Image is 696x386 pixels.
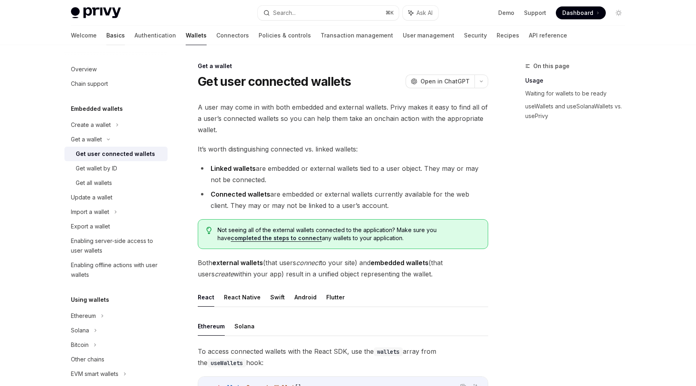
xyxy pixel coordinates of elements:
[525,87,632,100] a: Waiting for wallets to be ready
[524,9,546,17] a: Support
[464,26,487,45] a: Security
[231,235,322,242] a: completed the steps to connect
[498,9,514,17] a: Demo
[198,317,225,336] button: Ethereum
[562,9,593,17] span: Dashboard
[71,7,121,19] img: light logo
[71,79,108,89] div: Chain support
[64,147,168,161] a: Get user connected wallets
[64,190,168,205] a: Update a wallet
[71,193,112,202] div: Update a wallet
[556,6,606,19] a: Dashboard
[64,161,168,176] a: Get wallet by ID
[64,62,168,77] a: Overview
[525,100,632,122] a: useWallets and useSolanaWallets vs. usePrivy
[71,236,163,255] div: Enabling server-side access to user wallets
[403,26,454,45] a: User management
[273,8,296,18] div: Search...
[258,6,399,20] button: Search...⌘K
[234,317,255,336] button: Solana
[64,219,168,234] a: Export a wallet
[71,222,110,231] div: Export a wallet
[198,257,488,280] span: Both (that users to your site) and (that users within your app) result in a unified object repres...
[217,226,480,242] span: Not seeing all of the external wallets connected to the application? Make sure you have any walle...
[259,26,311,45] a: Policies & controls
[385,10,394,16] span: ⌘ K
[198,189,488,211] li: are embedded or external wallets currently available for the web client. They may or may not be l...
[198,102,488,135] span: A user may come in with both embedded and external wallets. Privy makes it easy to find all of a ...
[416,9,433,17] span: Ask AI
[71,135,102,144] div: Get a wallet
[198,346,488,368] span: To access connected wallets with the React SDK, use the array from the hook:
[106,26,125,45] a: Basics
[403,6,438,20] button: Ask AI
[326,288,345,307] button: Flutter
[529,26,567,45] a: API reference
[186,26,207,45] a: Wallets
[525,74,632,87] a: Usage
[64,234,168,258] a: Enabling server-side access to user wallets
[216,26,249,45] a: Connectors
[211,164,256,172] strong: Linked wallets
[71,207,109,217] div: Import a wallet
[71,326,89,335] div: Solana
[207,359,246,367] code: useWallets
[198,143,488,155] span: It’s worth distinguishing connected vs. linked wallets:
[198,288,214,307] button: React
[294,288,317,307] button: Android
[198,74,351,89] h1: Get user connected wallets
[206,227,212,234] svg: Tip
[71,26,97,45] a: Welcome
[71,64,97,74] div: Overview
[64,77,168,91] a: Chain support
[76,149,155,159] div: Get user connected wallets
[135,26,176,45] a: Authentication
[497,26,519,45] a: Recipes
[64,176,168,190] a: Get all wallets
[270,288,285,307] button: Swift
[215,270,234,278] em: create
[296,259,320,267] em: connect
[71,340,89,350] div: Bitcoin
[71,311,96,321] div: Ethereum
[211,190,270,198] strong: Connected wallets
[224,288,261,307] button: React Native
[64,258,168,282] a: Enabling offline actions with user wallets
[71,355,104,364] div: Other chains
[64,352,168,367] a: Other chains
[198,62,488,70] div: Get a wallet
[533,61,570,71] span: On this page
[321,26,393,45] a: Transaction management
[406,75,474,88] button: Open in ChatGPT
[71,260,163,280] div: Enabling offline actions with user wallets
[71,120,111,130] div: Create a wallet
[76,164,117,173] div: Get wallet by ID
[76,178,112,188] div: Get all wallets
[71,369,118,379] div: EVM smart wallets
[212,259,263,267] strong: external wallets
[374,347,403,356] code: wallets
[198,163,488,185] li: are embedded or external wallets tied to a user object. They may or may not be connected.
[71,104,123,114] h5: Embedded wallets
[71,295,109,305] h5: Using wallets
[371,259,429,267] strong: embedded wallets
[420,77,470,85] span: Open in ChatGPT
[612,6,625,19] button: Toggle dark mode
